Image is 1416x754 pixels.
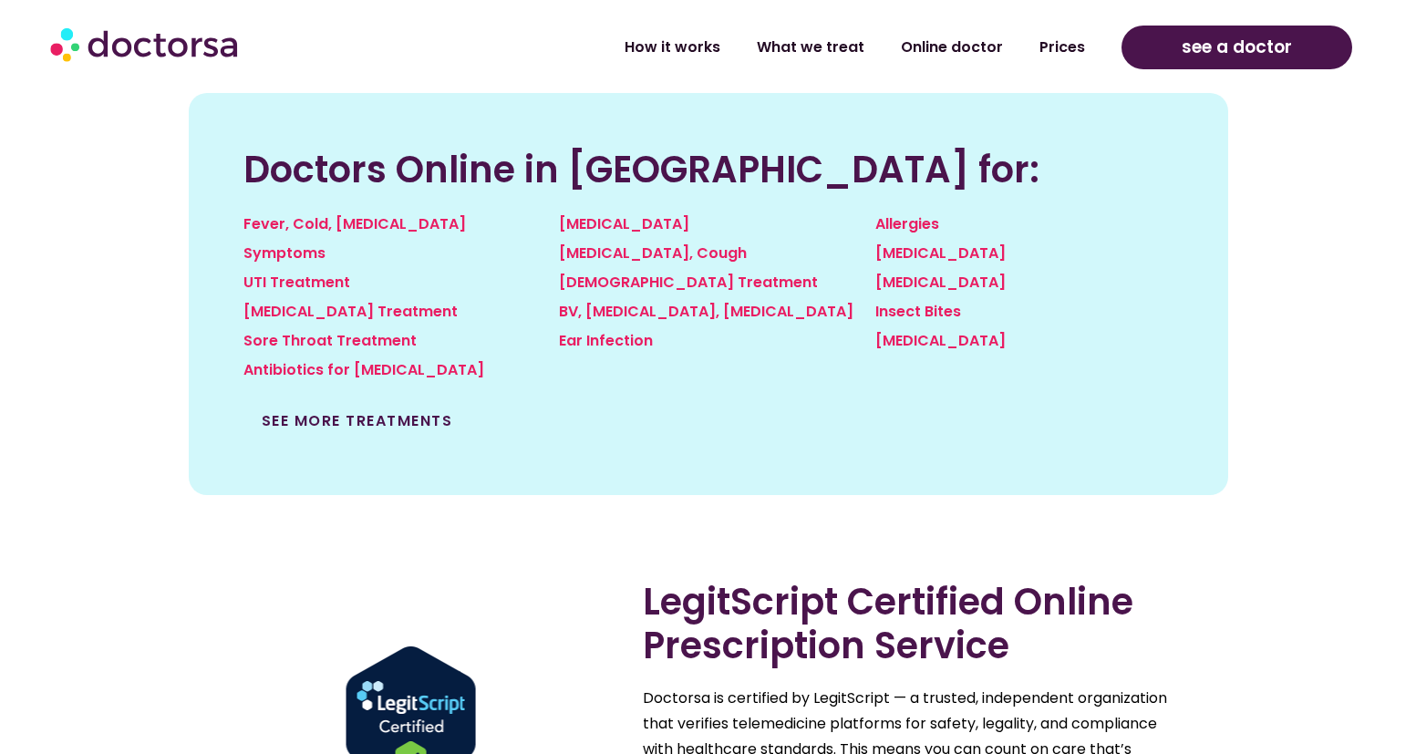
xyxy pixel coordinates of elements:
[606,26,739,68] a: How it works
[243,359,484,380] a: Antibiotics for [MEDICAL_DATA]
[1121,26,1352,69] a: see a doctor
[243,272,350,293] a: UTI Treatment
[559,243,747,263] a: [MEDICAL_DATA], Cough
[243,330,417,351] a: Sore Throat Treatment
[1182,33,1292,62] span: see a doctor
[1021,26,1103,68] a: Prices
[559,272,818,293] a: [DEMOGRAPHIC_DATA] Treatment
[875,243,1006,263] a: [MEDICAL_DATA]
[262,410,453,431] a: See more treatments
[578,301,716,322] a: , [MEDICAL_DATA]
[883,26,1021,68] a: Online doctor
[243,301,458,322] a: [MEDICAL_DATA] Treatment
[875,301,961,322] a: Insect Bites
[559,330,653,351] a: Ear Infection
[875,213,939,234] a: Allergies
[559,213,689,234] a: [MEDICAL_DATA]
[739,26,883,68] a: What we treat
[643,580,1228,667] h2: LegitScript Certified Online Prescription Service
[243,148,1173,191] h2: Doctors Online in [GEOGRAPHIC_DATA] for:
[875,272,1006,293] a: [MEDICAL_DATA]
[243,213,466,263] a: Fever, Cold, [MEDICAL_DATA] Symptoms
[875,330,1006,351] a: [MEDICAL_DATA]
[716,301,853,322] a: , [MEDICAL_DATA]
[559,301,578,322] a: BV
[372,26,1103,68] nav: Menu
